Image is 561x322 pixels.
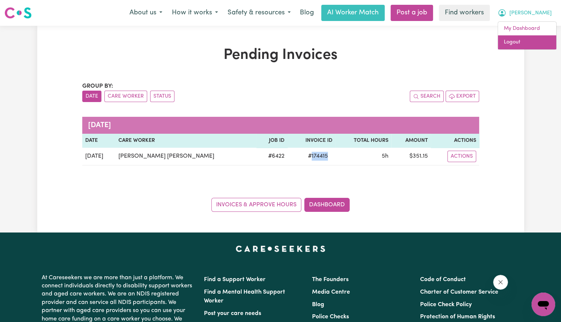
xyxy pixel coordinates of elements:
div: My Account [498,21,557,50]
th: Total Hours [335,134,392,148]
iframe: Close message [493,275,508,290]
a: Careseekers home page [236,246,325,252]
button: Search [410,91,444,102]
th: Actions [431,134,479,148]
button: Actions [447,151,476,162]
a: Find a Support Worker [204,277,266,283]
span: Group by: [82,83,113,89]
td: [DATE] [82,148,115,165]
button: sort invoices by paid status [150,91,174,102]
a: Post your care needs [204,311,261,316]
h1: Pending Invoices [82,46,479,64]
img: Careseekers logo [4,6,32,20]
span: Need any help? [4,5,45,11]
td: $ 351.15 [391,148,431,165]
a: Blog [312,302,324,308]
a: Code of Conduct [420,277,466,283]
th: Job ID [256,134,287,148]
a: Post a job [391,5,433,21]
iframe: Button to launch messaging window [531,293,555,316]
td: [PERSON_NAME] [PERSON_NAME] [115,148,257,165]
button: How it works [167,5,223,21]
button: Export [446,91,479,102]
th: Date [82,134,115,148]
caption: [DATE] [82,117,479,134]
th: Amount [391,134,431,148]
a: Find a Mental Health Support Worker [204,289,285,304]
td: # 6422 [256,148,287,165]
button: My Account [493,5,557,21]
button: sort invoices by date [82,91,101,102]
a: Protection of Human Rights [420,314,495,320]
button: sort invoices by care worker [104,91,147,102]
span: 5 hours [382,153,388,159]
button: Safety & resources [223,5,295,21]
button: About us [125,5,167,21]
th: Invoice ID [287,134,335,148]
a: Charter of Customer Service [420,289,498,295]
th: Care Worker [115,134,257,148]
a: Dashboard [304,198,350,212]
span: [PERSON_NAME] [509,9,552,17]
a: Police Checks [312,314,349,320]
a: Blog [295,5,318,21]
a: Find workers [439,5,490,21]
a: Careseekers logo [4,4,32,21]
a: Invoices & Approve Hours [211,198,301,212]
a: My Dashboard [498,22,556,36]
a: The Founders [312,277,349,283]
a: Logout [498,35,556,49]
a: AI Worker Match [321,5,385,21]
a: Media Centre [312,289,350,295]
span: # 174415 [304,152,332,161]
a: Police Check Policy [420,302,472,308]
